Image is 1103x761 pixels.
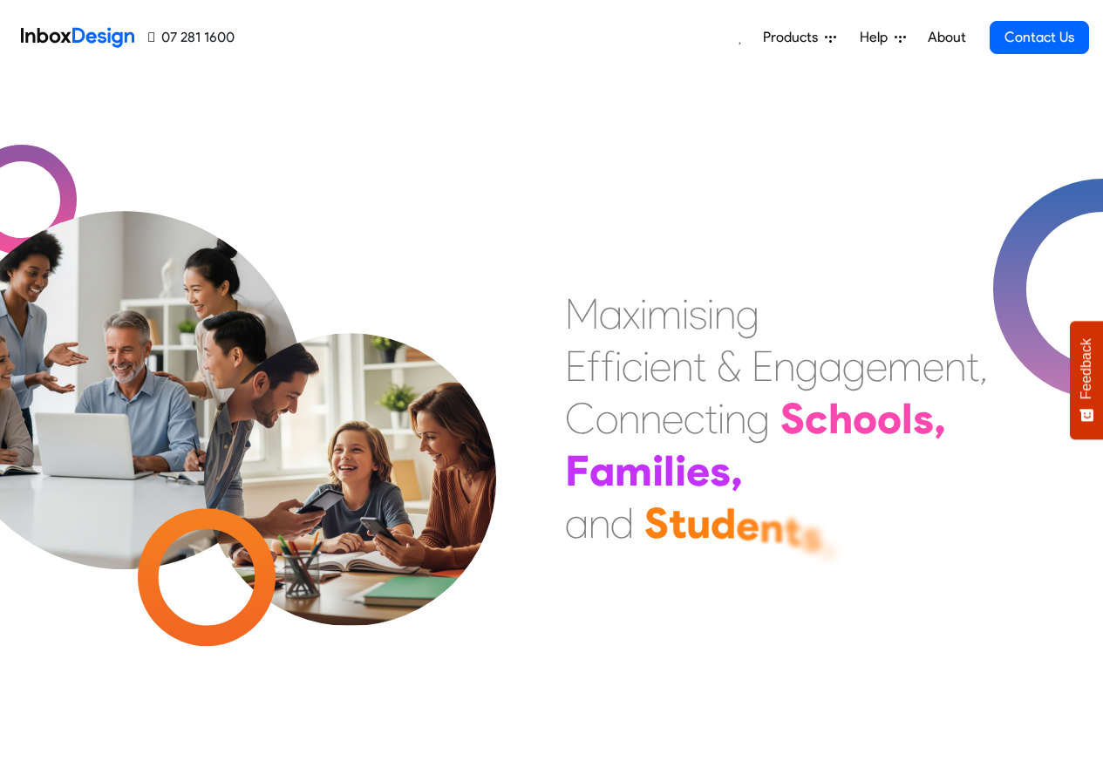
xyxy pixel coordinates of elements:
div: t [669,497,686,549]
a: Contact Us [990,21,1089,54]
div: g [842,340,866,392]
span: Help [860,27,895,48]
button: Feedback - Show survey [1070,321,1103,439]
div: e [686,445,710,497]
img: parents_with_child.png [167,261,533,626]
div: i [707,288,714,340]
div: n [671,340,693,392]
div: i [718,392,725,445]
div: l [902,392,913,445]
a: 07 281 1600 [148,27,235,48]
div: s [689,288,707,340]
div: F [565,445,589,497]
div: g [795,340,819,392]
div: d [711,498,736,550]
div: c [805,392,828,445]
div: f [601,340,615,392]
div: Maximising Efficient & Engagement, Connecting Schools, Families, and Students. [565,288,988,549]
div: o [877,392,902,445]
div: g [746,392,770,445]
div: S [644,497,669,549]
div: i [675,445,686,497]
div: , [934,392,946,445]
div: a [599,288,623,340]
div: u [686,497,711,549]
div: i [640,288,647,340]
div: i [643,340,650,392]
div: n [944,340,966,392]
div: a [819,340,842,392]
span: Products [763,27,825,48]
div: d [610,497,634,549]
div: n [589,497,610,549]
div: f [587,340,601,392]
div: e [650,340,671,392]
div: C [565,392,596,445]
div: o [853,392,877,445]
div: e [923,340,944,392]
div: n [725,392,746,445]
div: a [589,445,615,497]
a: About [923,20,970,55]
div: t [705,392,718,445]
div: s [913,392,934,445]
div: e [662,392,684,445]
div: m [647,288,682,340]
div: , [731,445,743,497]
div: e [866,340,888,392]
div: n [714,288,736,340]
div: m [888,340,923,392]
span: Feedback [1079,338,1094,399]
div: i [615,340,622,392]
div: a [565,497,589,549]
div: S [780,392,805,445]
div: n [773,340,795,392]
div: c [684,392,705,445]
div: s [801,510,822,562]
div: i [652,445,664,497]
div: M [565,288,599,340]
div: c [622,340,643,392]
a: Help [853,20,913,55]
div: o [596,392,618,445]
div: e [736,499,759,551]
div: , [979,340,988,392]
div: x [623,288,640,340]
div: t [693,340,706,392]
div: & [717,340,741,392]
div: n [759,501,784,554]
div: l [664,445,675,497]
div: n [640,392,662,445]
div: t [966,340,979,392]
div: t [784,505,801,557]
div: i [682,288,689,340]
div: m [615,445,652,497]
div: g [736,288,759,340]
div: h [828,392,853,445]
div: . [822,515,834,567]
div: E [565,340,587,392]
a: Products [756,20,843,55]
div: s [710,445,731,497]
div: E [752,340,773,392]
div: n [618,392,640,445]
